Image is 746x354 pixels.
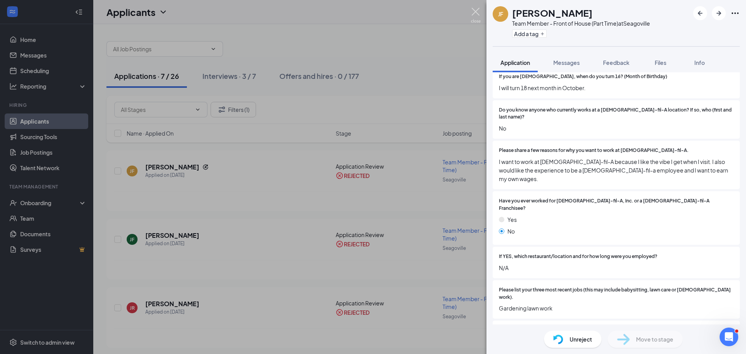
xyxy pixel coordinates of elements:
button: ArrowRight [712,6,726,20]
span: Yes [507,215,517,224]
span: Messages [553,59,580,66]
span: Unreject [570,335,592,344]
button: PlusAdd a tag [512,30,547,38]
span: Move to stage [636,335,673,344]
span: Gardening lawn work [499,304,734,312]
button: ArrowLeftNew [693,6,707,20]
span: I want to work at [DEMOGRAPHIC_DATA]-fil-A because I like the vibe I get when I visit. I also wou... [499,157,734,183]
span: Feedback [603,59,629,66]
span: Info [694,59,705,66]
span: I will turn 18 next month in October. [499,84,734,92]
svg: Ellipses [730,9,740,18]
span: No [499,124,734,133]
span: Please list your three most recent jobs (this may include babysitting, lawn care or [DEMOGRAPHIC_... [499,286,734,301]
span: Files [655,59,666,66]
span: Application [500,59,530,66]
span: If you are [DEMOGRAPHIC_DATA], when do you turn 16? (Month of Birthday) [499,73,667,80]
h1: [PERSON_NAME] [512,6,593,19]
iframe: Intercom live chat [720,328,738,346]
div: JF [498,10,503,18]
svg: Plus [540,31,545,36]
div: Team Member - Front of House (Part Time) at Seagoville [512,19,650,27]
span: No [507,227,515,235]
svg: ArrowRight [714,9,723,18]
span: N/A [499,263,734,272]
span: Please share a few reasons for why you want to work at [DEMOGRAPHIC_DATA]-fil-A. [499,147,688,154]
span: If YES, which restaurant/location and for how long were you employed? [499,253,657,260]
span: Have you ever worked for [DEMOGRAPHIC_DATA]-fil-A, Inc. or a [DEMOGRAPHIC_DATA]-fil-A Franchisee? [499,197,734,212]
span: Do you know anyone who currently works at a [DEMOGRAPHIC_DATA]-fil-A location? If so, who (first ... [499,106,734,121]
svg: ArrowLeftNew [695,9,705,18]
